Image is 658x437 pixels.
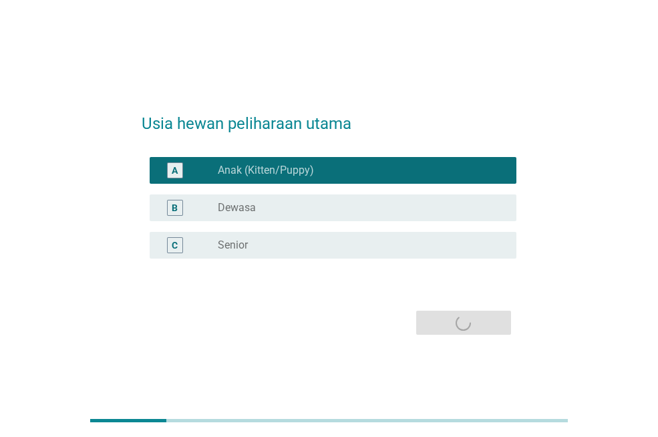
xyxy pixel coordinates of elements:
div: A [172,164,178,178]
div: C [172,239,178,253]
label: Anak (Kitten/Puppy) [218,164,314,177]
h2: Usia hewan peliharaan utama [142,98,516,136]
label: Senior [218,239,248,252]
label: Dewasa [218,201,256,214]
div: B [172,201,178,215]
